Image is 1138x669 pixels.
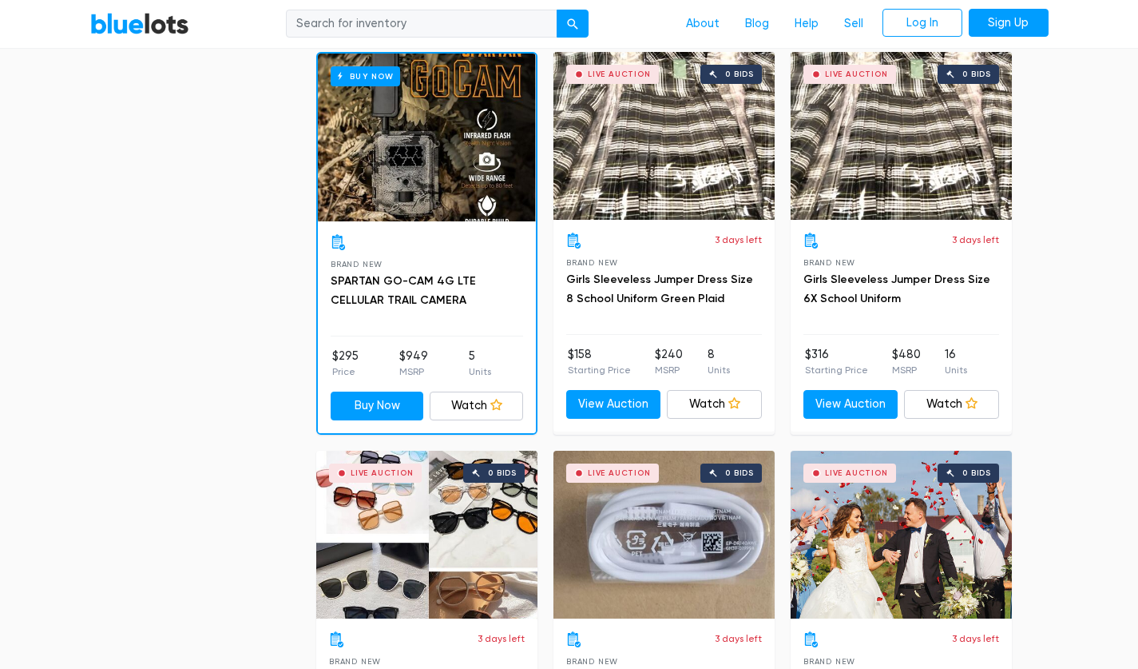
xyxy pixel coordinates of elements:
li: $158 [568,346,631,378]
p: 3 days left [952,631,999,646]
span: Brand New [566,258,618,267]
span: Brand New [803,657,855,666]
div: Live Auction [588,70,651,78]
a: Sign Up [969,9,1049,38]
a: Watch [430,392,523,420]
div: 0 bids [725,70,754,78]
div: 0 bids [962,70,991,78]
li: 5 [469,348,491,380]
a: View Auction [803,390,898,419]
a: SPARTAN GO-CAM 4G LTE CELLULAR TRAIL CAMERA [331,274,476,307]
p: Starting Price [568,363,631,377]
p: 3 days left [715,631,762,646]
a: Buy Now [331,392,424,420]
a: Watch [904,390,999,419]
h6: Buy Now [331,66,400,86]
div: Live Auction [588,469,651,477]
p: Starting Price [805,363,868,377]
a: Live Auction 0 bids [316,451,537,619]
li: $949 [399,348,428,380]
a: About [673,9,732,39]
div: Live Auction [825,70,888,78]
li: $316 [805,346,868,378]
a: Log In [882,9,962,38]
a: Girls Sleeveless Jumper Dress Size 8 School Uniform Green Plaid [566,273,753,305]
div: Live Auction [351,469,414,477]
p: MSRP [655,363,683,377]
a: Live Auction 0 bids [553,451,775,619]
li: $480 [892,346,921,378]
span: Brand New [566,657,618,666]
p: MSRP [892,363,921,377]
li: 8 [708,346,730,378]
p: Units [708,363,730,377]
p: Price [332,364,359,379]
p: Units [945,363,967,377]
p: 3 days left [715,233,762,247]
p: Units [469,364,491,379]
p: 3 days left [952,233,999,247]
span: Brand New [331,260,383,269]
div: 0 bids [488,469,517,477]
li: $295 [332,348,359,380]
li: $240 [655,346,683,378]
a: Girls Sleeveless Jumper Dress Size 6X School Uniform [803,273,990,305]
a: Buy Now [318,54,536,221]
a: Live Auction 0 bids [791,52,1012,220]
span: Brand New [329,657,381,666]
li: 16 [945,346,967,378]
a: Help [782,9,831,39]
p: MSRP [399,364,428,379]
a: Live Auction 0 bids [791,451,1012,619]
a: Blog [732,9,782,39]
a: BlueLots [90,12,189,35]
p: 3 days left [478,631,525,646]
div: Live Auction [825,469,888,477]
a: Live Auction 0 bids [553,52,775,220]
input: Search for inventory [286,10,557,38]
a: Sell [831,9,876,39]
div: 0 bids [962,469,991,477]
span: Brand New [803,258,855,267]
div: 0 bids [725,469,754,477]
a: View Auction [566,390,661,419]
a: Watch [667,390,762,419]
